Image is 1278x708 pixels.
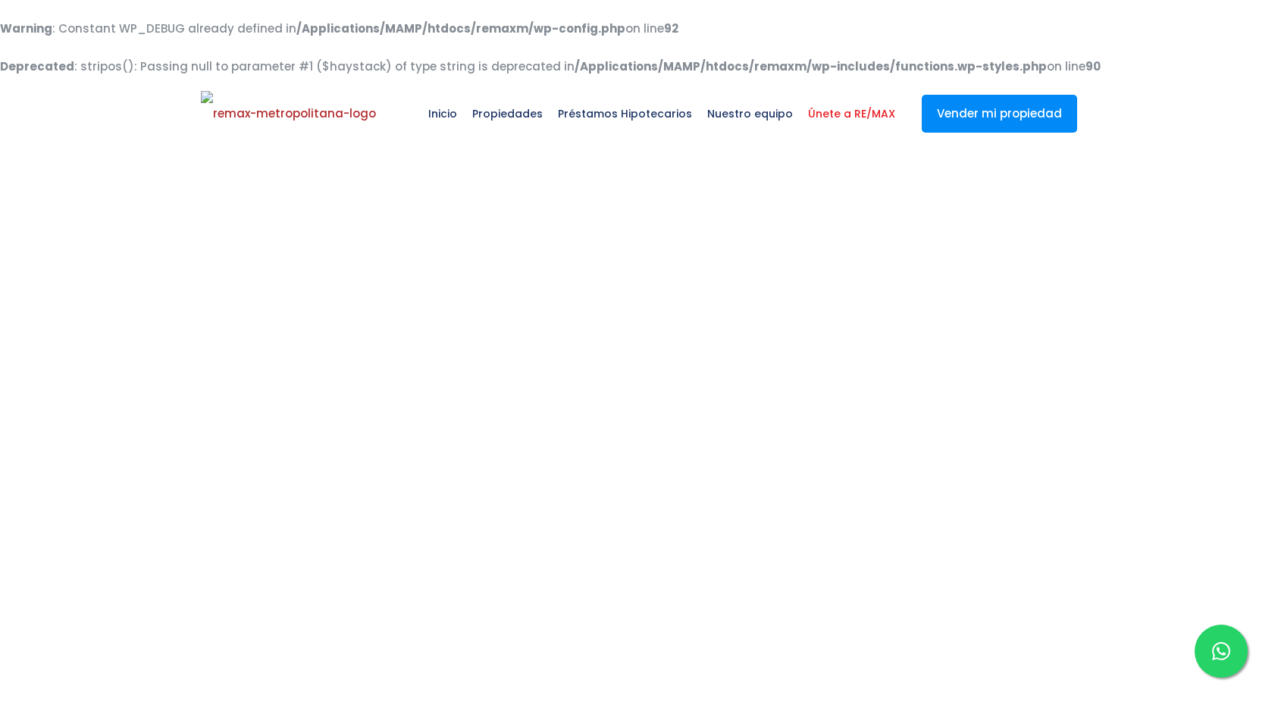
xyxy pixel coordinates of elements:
[1085,58,1101,74] b: 90
[201,91,376,136] img: remax-metropolitana-logo
[800,76,903,152] a: Únete a RE/MAX
[421,91,465,136] span: Inicio
[465,76,550,152] a: Propiedades
[421,76,465,152] a: Inicio
[465,91,550,136] span: Propiedades
[922,95,1077,133] a: Vender mi propiedad
[700,91,800,136] span: Nuestro equipo
[700,76,800,152] a: Nuestro equipo
[550,76,700,152] a: Préstamos Hipotecarios
[550,91,700,136] span: Préstamos Hipotecarios
[664,20,678,36] b: 92
[201,76,376,152] a: RE/MAX Metropolitana
[575,58,1047,74] b: /Applications/MAMP/htdocs/remaxm/wp-includes/functions.wp-styles.php
[296,20,625,36] b: /Applications/MAMP/htdocs/remaxm/wp-config.php
[800,91,903,136] span: Únete a RE/MAX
